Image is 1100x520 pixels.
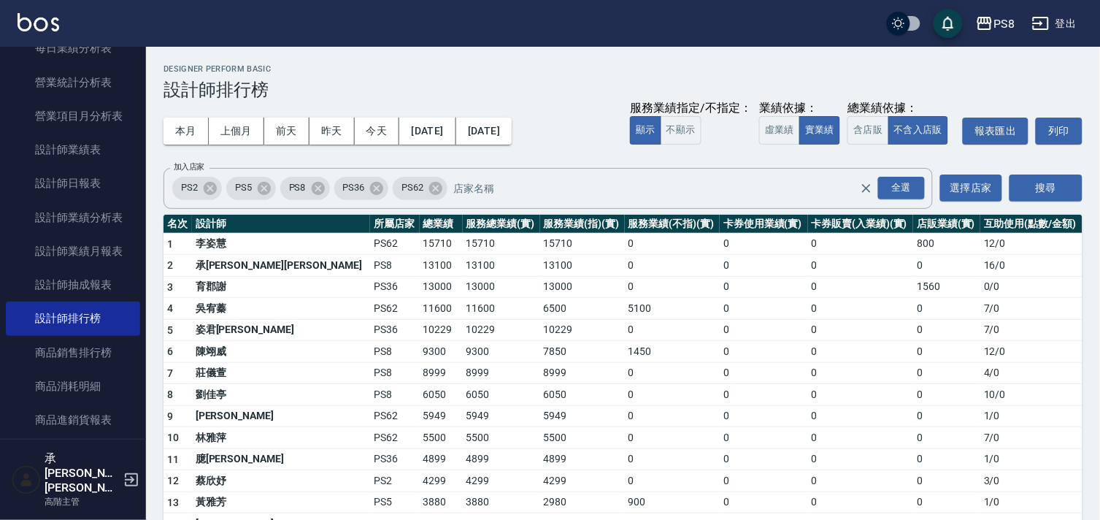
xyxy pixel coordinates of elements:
td: 10229 [540,319,625,341]
td: 10229 [463,319,540,341]
span: 13 [167,497,180,508]
span: 1 [167,238,173,250]
input: 店家名稱 [450,175,885,201]
td: 800 [913,233,980,255]
td: 0 [913,427,980,449]
td: 0 [625,405,720,427]
div: 服務業績指定/不指定： [630,101,752,116]
td: 12 / 0 [980,341,1082,363]
td: 0 [720,276,807,298]
td: 0 [720,448,807,470]
td: 0 [720,319,807,341]
button: Clear [856,178,877,199]
td: 15710 [463,233,540,255]
button: 選擇店家 [940,175,1002,202]
td: 0 [808,319,914,341]
span: PS36 [334,180,374,195]
td: 15710 [420,233,463,255]
td: 0 [913,448,980,470]
th: 卡券使用業績(實) [720,215,807,234]
td: 0 [720,492,807,513]
span: 11 [167,454,180,465]
td: 陳翊威 [192,341,370,363]
td: 0 [808,298,914,320]
button: [DATE] [399,118,455,145]
td: 0 [625,448,720,470]
span: PS2 [172,180,207,195]
button: save [934,9,963,38]
td: 7 / 0 [980,298,1082,320]
div: PS62 [393,177,447,200]
td: PS2 [370,470,419,492]
th: 名次 [164,215,192,234]
td: 1560 [913,276,980,298]
a: 每日業績分析表 [6,31,140,65]
td: 0 [808,470,914,492]
td: 1450 [625,341,720,363]
td: 6050 [463,384,540,406]
td: 0 [808,384,914,406]
td: 0 [808,362,914,384]
button: 不顯示 [661,116,701,145]
td: 16 / 0 [980,255,1082,277]
td: 6500 [540,298,625,320]
label: 加入店家 [174,161,204,172]
img: Person [12,465,41,494]
td: 0 [808,255,914,277]
td: 0 [808,341,914,363]
button: 列印 [1036,118,1082,145]
td: 0 [913,470,980,492]
td: 8999 [540,362,625,384]
td: 10 / 0 [980,384,1082,406]
td: 5500 [420,427,463,449]
td: 5949 [540,405,625,427]
h2: Designer Perform Basic [164,64,1082,74]
a: 商品銷售排行榜 [6,336,140,370]
td: 7850 [540,341,625,363]
a: 設計師抽成報表 [6,268,140,302]
td: 吳宥蓁 [192,298,370,320]
a: 設計師日報表 [6,167,140,200]
span: 3 [167,281,173,293]
th: 總業績 [420,215,463,234]
td: 4 / 0 [980,362,1082,384]
span: 6 [167,345,173,357]
td: [PERSON_NAME] [192,405,370,427]
td: 15710 [540,233,625,255]
td: 11600 [463,298,540,320]
button: 報表匯出 [963,118,1028,145]
th: 互助使用(點數/金額) [980,215,1082,234]
h3: 設計師排行榜 [164,80,1082,100]
span: 8 [167,389,173,400]
td: 1 / 0 [980,492,1082,513]
td: 臆[PERSON_NAME] [192,448,370,470]
td: 0 [720,384,807,406]
td: PS8 [370,341,419,363]
div: 業績依據： [759,101,840,116]
td: 13100 [540,255,625,277]
td: 0 [808,492,914,513]
th: 服務總業績(實) [463,215,540,234]
td: 7 / 0 [980,319,1082,341]
td: 李姿慧 [192,233,370,255]
td: 0 [808,427,914,449]
td: PS8 [370,362,419,384]
td: 1 / 0 [980,448,1082,470]
span: 12 [167,475,180,486]
td: 8999 [420,362,463,384]
a: 商品進銷貨報表 [6,403,140,437]
td: 0 [808,233,914,255]
td: 13000 [420,276,463,298]
th: 店販業績(實) [913,215,980,234]
td: 黃雅芳 [192,492,370,513]
td: 11600 [420,298,463,320]
button: 顯示 [630,116,661,145]
button: 昨天 [309,118,355,145]
span: PS5 [226,180,261,195]
td: 4899 [463,448,540,470]
span: 7 [167,367,173,379]
td: 0 [913,341,980,363]
td: 0 [625,362,720,384]
td: 育郡謝 [192,276,370,298]
td: 姿君[PERSON_NAME] [192,319,370,341]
